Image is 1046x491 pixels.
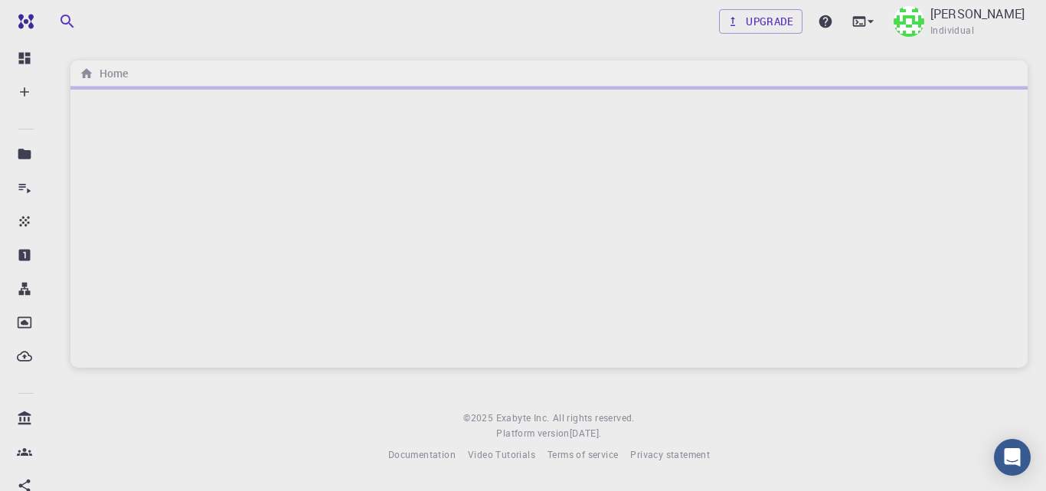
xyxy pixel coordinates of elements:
[496,411,550,426] a: Exabyte Inc.
[894,6,924,37] img: Taha Yusuf
[388,448,456,460] span: Documentation
[463,411,495,426] span: © 2025
[468,447,535,463] a: Video Tutorials
[12,14,34,29] img: logo
[553,411,635,426] span: All rights reserved.
[496,411,550,424] span: Exabyte Inc.
[548,447,618,463] a: Terms of service
[570,426,602,441] a: [DATE].
[468,448,535,460] span: Video Tutorials
[93,65,128,82] h6: Home
[930,23,974,38] span: Individual
[388,447,456,463] a: Documentation
[630,448,710,460] span: Privacy statement
[719,9,802,34] a: Upgrade
[930,5,1025,23] p: [PERSON_NAME]
[77,65,131,82] nav: breadcrumb
[548,448,618,460] span: Terms of service
[630,447,710,463] a: Privacy statement
[496,426,569,441] span: Platform version
[570,427,602,439] span: [DATE] .
[994,439,1031,476] div: Open Intercom Messenger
